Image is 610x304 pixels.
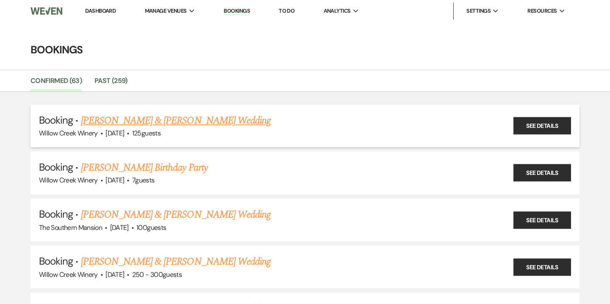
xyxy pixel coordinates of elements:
[39,160,73,174] span: Booking
[110,223,129,232] span: [DATE]
[81,160,208,175] a: [PERSON_NAME] Birthday Party
[105,176,124,185] span: [DATE]
[513,164,571,182] a: See Details
[132,176,155,185] span: 7 guests
[30,2,62,20] img: Weven Logo
[81,113,271,128] a: [PERSON_NAME] & [PERSON_NAME] Wedding
[145,7,187,15] span: Manage Venues
[513,117,571,135] a: See Details
[224,7,250,15] a: Bookings
[39,176,98,185] span: Willow Creek Winery
[81,207,271,222] a: [PERSON_NAME] & [PERSON_NAME] Wedding
[39,129,98,138] span: Willow Creek Winery
[39,207,73,221] span: Booking
[466,7,491,15] span: Settings
[527,7,557,15] span: Resources
[85,7,116,14] a: Dashboard
[279,7,294,14] a: To Do
[39,223,102,232] span: The Southern Mansion
[132,129,161,138] span: 125 guests
[94,75,128,91] a: Past (259)
[39,254,73,268] span: Booking
[136,223,166,232] span: 100 guests
[513,211,571,229] a: See Details
[105,270,124,279] span: [DATE]
[324,7,351,15] span: Analytics
[105,129,124,138] span: [DATE]
[39,113,73,127] span: Booking
[132,270,182,279] span: 250 - 300 guests
[81,254,271,269] a: [PERSON_NAME] & [PERSON_NAME] Wedding
[30,75,82,91] a: Confirmed (63)
[39,270,98,279] span: Willow Creek Winery
[513,258,571,276] a: See Details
